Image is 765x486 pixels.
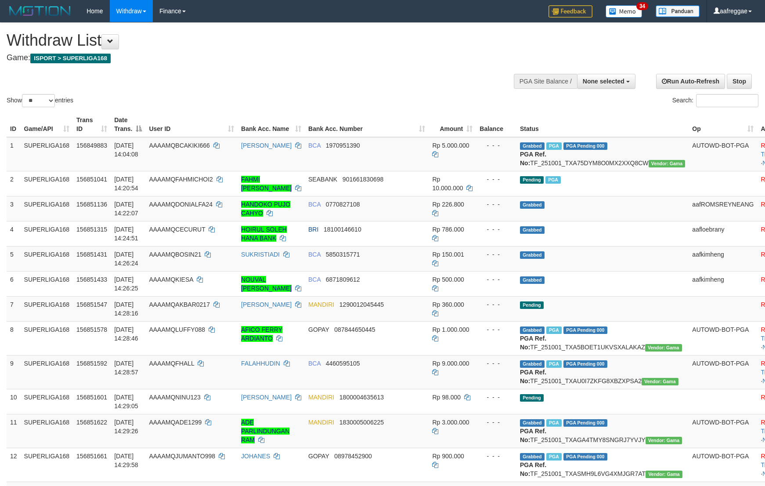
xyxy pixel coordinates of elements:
span: [DATE] 14:04:08 [114,142,138,158]
td: SUPERLIGA168 [21,137,73,171]
select: Showentries [22,94,55,107]
td: aafROMSREYNEANG [689,196,757,221]
span: Vendor URL: https://trx31.1velocity.biz [646,471,682,478]
div: - - - [480,418,513,427]
span: [DATE] 14:22:07 [114,201,138,217]
td: 1 [7,137,21,171]
span: PGA Pending [563,142,607,150]
span: 156849883 [76,142,107,149]
div: - - - [480,275,513,284]
span: Rp 900.000 [432,453,464,460]
span: Copy 087844650445 to clipboard [334,326,375,333]
div: - - - [480,300,513,309]
span: Grabbed [520,419,545,427]
td: 7 [7,296,21,321]
span: AAAAMQKIESA [149,276,193,283]
td: 4 [7,221,21,246]
td: AUTOWD-BOT-PGA [689,414,757,448]
span: Rp 360.000 [432,301,464,308]
span: 156851592 [76,360,107,367]
th: Amount: activate to sort column ascending [429,112,476,137]
span: 156851431 [76,251,107,258]
span: Copy 4460595105 to clipboard [326,360,360,367]
span: Marked by aafsengchandara [545,176,561,184]
td: 3 [7,196,21,221]
span: BCA [308,201,321,208]
span: Copy 901661830698 to clipboard [343,176,383,183]
th: ID [7,112,21,137]
td: aafkimheng [689,246,757,271]
th: Bank Acc. Number: activate to sort column ascending [305,112,429,137]
span: GOPAY [308,453,329,460]
a: [PERSON_NAME] [241,301,292,308]
span: BCA [308,360,321,367]
th: User ID: activate to sort column ascending [145,112,238,137]
td: 11 [7,414,21,448]
a: [PERSON_NAME] [241,394,292,401]
th: Balance [476,112,516,137]
span: Rp 786.000 [432,226,464,233]
span: GOPAY [308,326,329,333]
span: [DATE] 14:28:16 [114,301,138,317]
td: 2 [7,171,21,196]
td: SUPERLIGA168 [21,355,73,389]
td: TF_251001_TXAU0I7ZKFG8XBZXPSA2 [516,355,689,389]
span: [DATE] 14:29:05 [114,394,138,410]
td: TF_251001_TXASMH9L6VG4XMJGR7AT [516,448,689,482]
span: PGA Pending [563,360,607,368]
td: TF_251001_TXA5BOET1UKVSXALAKAZ [516,321,689,355]
td: 9 [7,355,21,389]
span: [DATE] 14:29:26 [114,419,138,435]
span: Pending [520,394,544,402]
span: BRI [308,226,318,233]
span: [DATE] 14:26:25 [114,276,138,292]
span: Vendor URL: https://trx31.1velocity.biz [642,378,678,385]
span: PGA Pending [563,419,607,427]
img: panduan.png [656,5,700,17]
span: Pending [520,176,544,184]
span: 156851315 [76,226,107,233]
a: Run Auto-Refresh [656,74,725,89]
span: Rp 3.000.000 [432,419,469,426]
span: [DATE] 14:28:57 [114,360,138,376]
td: aafloebrany [689,221,757,246]
th: Bank Acc. Name: activate to sort column ascending [238,112,305,137]
td: SUPERLIGA168 [21,414,73,448]
span: Copy 18100146610 to clipboard [324,226,361,233]
span: 34 [636,2,648,10]
span: Marked by aafchhiseyha [546,453,562,461]
span: None selected [583,78,624,85]
td: 8 [7,321,21,355]
div: - - - [480,175,513,184]
span: BCA [308,142,321,149]
span: Marked by aafsoycanthlai [546,142,562,150]
span: MANDIRI [308,301,334,308]
a: AFICO FERRY ARDIANTO [241,326,282,342]
span: AAAAMQADE1299 [149,419,202,426]
a: [PERSON_NAME] [241,142,292,149]
b: PGA Ref. No: [520,151,546,167]
span: [DATE] 14:24:51 [114,226,138,242]
span: AAAAMQDONIALFA24 [149,201,213,208]
td: SUPERLIGA168 [21,221,73,246]
b: PGA Ref. No: [520,335,546,351]
td: 5 [7,246,21,271]
td: AUTOWD-BOT-PGA [689,448,757,482]
span: [DATE] 14:20:54 [114,176,138,192]
span: Copy 08978452900 to clipboard [334,453,372,460]
div: - - - [480,325,513,334]
span: MANDIRI [308,419,334,426]
div: - - - [480,200,513,209]
span: AAAAMQFHALL [149,360,194,367]
td: 6 [7,271,21,296]
th: Op: activate to sort column ascending [689,112,757,137]
span: 156851601 [76,394,107,401]
span: Vendor URL: https://trx31.1velocity.biz [649,160,686,167]
span: BCA [308,276,321,283]
span: Grabbed [520,226,545,234]
span: Vendor URL: https://trx31.1velocity.biz [646,437,682,444]
span: Grabbed [520,201,545,209]
td: 12 [7,448,21,482]
span: Marked by aafsoycanthlai [546,419,562,427]
span: Copy 1970951390 to clipboard [326,142,360,149]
